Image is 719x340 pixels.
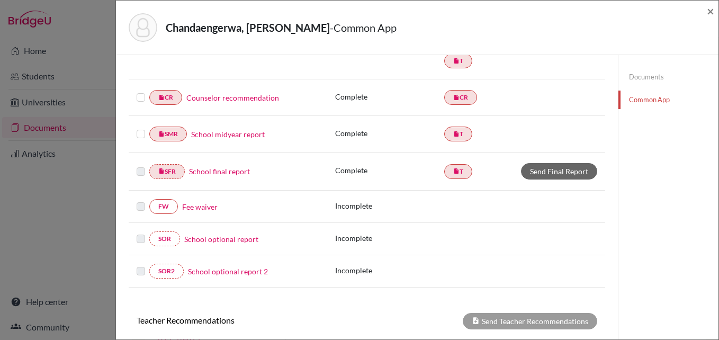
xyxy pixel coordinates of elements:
a: insert_drive_fileSMR [149,127,187,141]
i: insert_drive_file [158,131,165,137]
i: insert_drive_file [158,94,165,101]
a: insert_drive_fileT [444,164,472,179]
a: Documents [618,68,718,86]
button: Close [707,5,714,17]
a: SOR [149,231,180,246]
div: Send Teacher Recommendations [463,313,597,329]
a: Fee waiver [182,201,218,212]
p: Complete [335,165,444,176]
a: insert_drive_fileCR [444,90,477,105]
i: insert_drive_file [158,168,165,174]
a: School final report [189,166,250,177]
a: Common App [618,91,718,109]
a: insert_drive_fileT [444,127,472,141]
a: insert_drive_fileT [444,53,472,68]
strong: Chandaengerwa, [PERSON_NAME] [166,21,330,34]
a: School optional report 2 [188,266,268,277]
i: insert_drive_file [453,168,460,174]
a: insert_drive_fileSFR [149,164,185,179]
i: insert_drive_file [453,131,460,137]
a: Counselor recommendation [186,92,279,103]
p: Complete [335,91,444,102]
i: insert_drive_file [453,94,460,101]
p: Incomplete [335,200,444,211]
i: insert_drive_file [453,58,460,64]
a: School midyear report [191,129,265,140]
a: School optional report [184,234,258,245]
h6: Teacher Recommendations [129,315,367,325]
span: - Common App [330,21,397,34]
a: insert_drive_fileCR [149,90,182,105]
p: Incomplete [335,265,444,276]
span: × [707,3,714,19]
p: Complete [335,128,444,139]
a: Send Final Report [521,163,597,180]
p: Incomplete [335,232,444,244]
a: FW [149,199,178,214]
a: SOR2 [149,264,184,279]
